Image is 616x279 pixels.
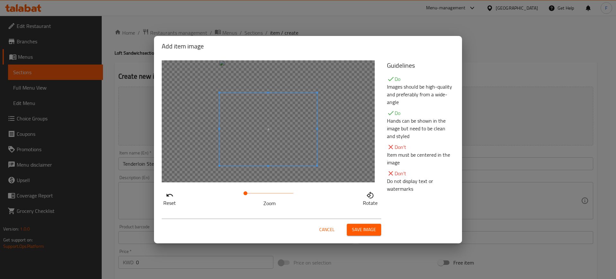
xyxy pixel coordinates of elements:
[163,199,176,207] p: Reset
[387,143,454,151] p: Don't
[317,224,337,236] button: Cancel
[245,199,294,207] p: Zoom
[319,226,335,234] span: Cancel
[387,109,454,117] p: Do
[361,190,379,206] button: Rotate
[352,226,376,234] span: Save image
[162,41,454,51] h2: Add item image
[387,75,454,83] p: Do
[387,177,454,193] p: Do not display text or watermarks
[347,224,381,236] button: Save image
[387,151,454,166] p: Item must be centered in the image
[162,190,177,206] button: Reset
[363,199,378,207] p: Rotate
[387,117,454,140] p: Hands can be shown in the image but need to be clean and styled
[387,60,454,71] h5: Guidelines
[387,83,454,106] p: Images should be high-quality and preferably from a wide-angle
[387,170,454,177] p: Don't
